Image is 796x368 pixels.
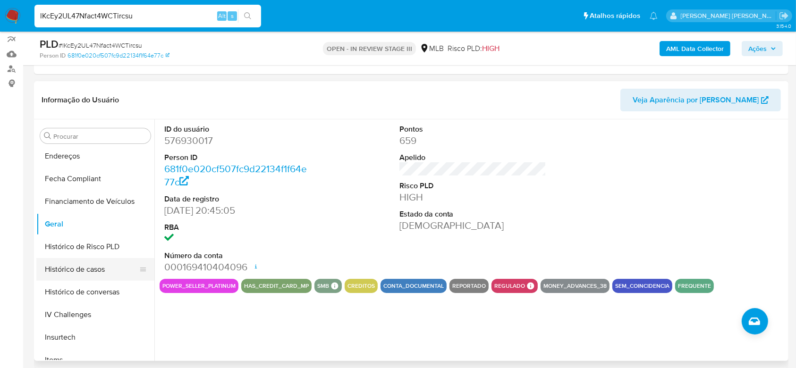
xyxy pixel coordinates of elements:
button: Ações [742,41,783,56]
button: Histórico de casos [36,258,147,281]
dt: Person ID [164,152,312,163]
button: search-icon [238,9,257,23]
button: Endereços [36,145,154,167]
input: Pesquise usuários ou casos... [34,10,261,22]
p: andrea.asantos@mercadopago.com.br [681,11,776,20]
dt: RBA [164,222,312,233]
dt: Número da conta [164,251,312,261]
button: frequente [678,284,711,288]
dd: 576930017 [164,134,312,147]
p: OPEN - IN REVIEW STAGE III [323,42,416,55]
button: Veja Aparência por [PERSON_NAME] [620,89,781,111]
dt: Risco PLD [399,181,547,191]
span: Ações [748,41,767,56]
dt: Apelido [399,152,547,163]
button: regulado [494,284,525,288]
dt: ID do usuário [164,124,312,134]
b: Person ID [40,51,66,60]
div: MLB [420,43,444,54]
span: # lKcEy2UL47Nfact4WCTircsu [59,41,142,50]
dd: 000169410404096 [164,260,312,274]
span: Atalhos rápidos [590,11,640,21]
button: Procurar [44,132,51,140]
span: Risco PLD: [448,43,500,54]
dt: Data de registro [164,194,312,204]
dt: Pontos [399,124,547,134]
dd: [DATE] 20:45:05 [164,204,312,217]
button: Histórico de conversas [36,281,154,303]
button: money_advances_38 [543,284,607,288]
b: PLD [40,36,59,51]
button: Financiamento de Veículos [36,190,154,213]
a: 681f0e020cf507fc9d22134f1f64e77c [164,162,307,189]
dd: 659 [399,134,547,147]
button: IV Challenges [36,303,154,326]
dd: HIGH [399,191,547,204]
span: 3.154.0 [776,22,791,30]
a: 681f0e020cf507fc9d22134f1f64e77c [68,51,169,60]
dt: Estado da conta [399,209,547,219]
span: s [231,11,234,20]
a: Sair [779,11,789,21]
b: AML Data Collector [666,41,724,56]
button: conta_documental [383,284,444,288]
button: sem_coincidencia [615,284,669,288]
span: HIGH [482,43,500,54]
span: Alt [218,11,226,20]
button: smb [317,284,329,288]
span: Veja Aparência por [PERSON_NAME] [633,89,759,111]
button: AML Data Collector [660,41,730,56]
button: Fecha Compliant [36,167,154,190]
dd: [DEMOGRAPHIC_DATA] [399,219,547,232]
button: reportado [452,284,486,288]
input: Procurar [53,132,147,141]
button: Insurtech [36,326,154,349]
a: Notificações [650,12,658,20]
button: has_credit_card_mp [244,284,309,288]
h1: Informação do Usuário [42,95,119,105]
button: Histórico de Risco PLD [36,235,154,258]
button: power_seller_platinum [162,284,236,288]
button: Geral [36,213,154,235]
button: creditos [347,284,375,288]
